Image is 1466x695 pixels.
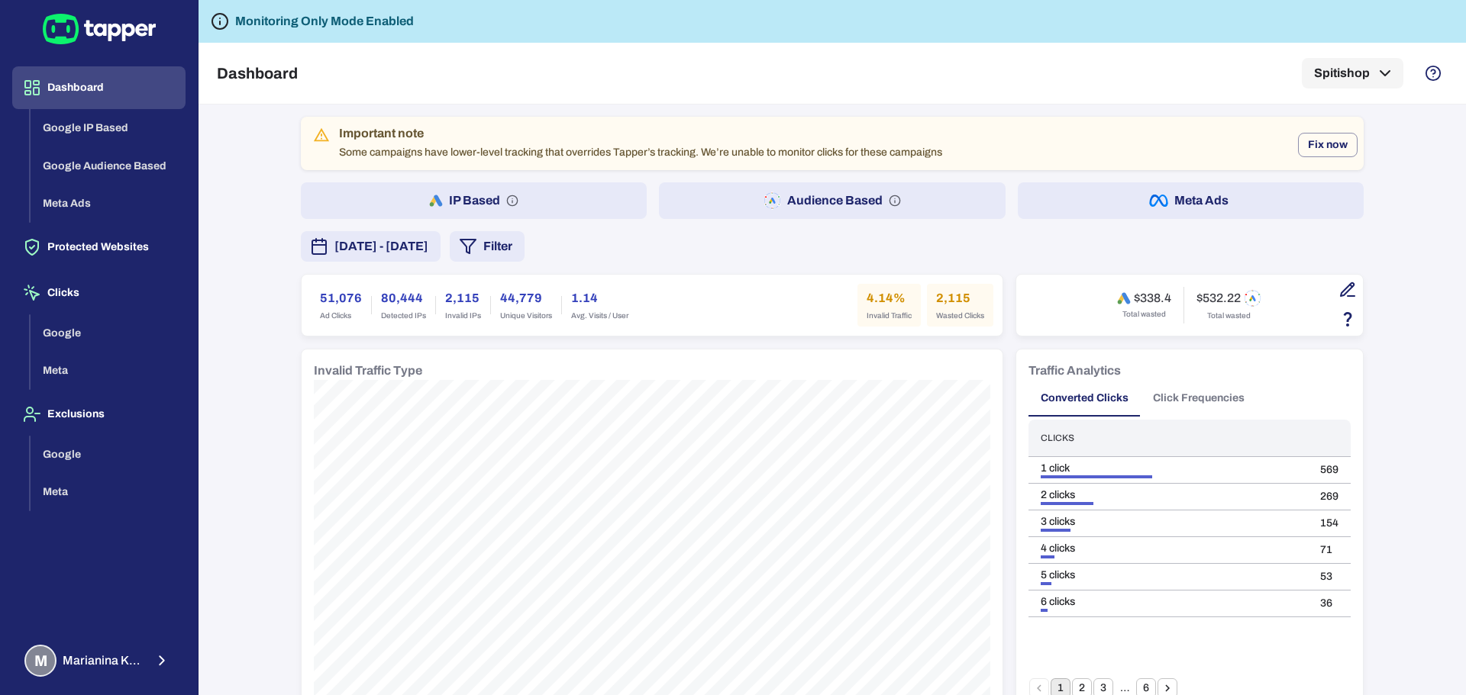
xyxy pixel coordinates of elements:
[1041,515,1296,529] div: 3 clicks
[12,66,186,109] button: Dashboard
[320,289,362,307] h6: 51,076
[1028,362,1121,380] h6: Traffic Analytics
[381,289,426,307] h6: 80,444
[12,407,186,420] a: Exclusions
[1115,681,1135,695] div: …
[301,231,441,262] button: [DATE] - [DATE]
[31,147,186,185] button: Google Audience Based
[31,352,186,390] button: Meta
[1308,457,1351,484] td: 569
[500,289,552,307] h6: 44,779
[1122,309,1166,320] span: Total wasted
[31,314,186,352] button: Google
[1308,564,1351,590] td: 53
[450,231,525,262] button: Filter
[1041,568,1296,582] div: 5 clicks
[12,639,186,683] button: MMarianina Karra
[31,196,186,209] a: Meta Ads
[445,310,481,321] span: Invalid IPs
[1141,380,1257,417] button: Click Frequencies
[314,362,422,380] h6: Invalid Traffic Type
[1335,306,1361,332] button: Estimation based on the quantity of invalid click x cost-per-click.
[867,289,912,307] h6: 4.14%
[1308,484,1351,510] td: 269
[31,363,186,376] a: Meta
[320,310,362,321] span: Ad Clicks
[12,272,186,314] button: Clicks
[1041,488,1296,502] div: 2 clicks
[31,121,186,134] a: Google IP Based
[31,185,186,223] button: Meta Ads
[506,195,518,207] svg: IP based: Search, Display, and Shopping.
[339,121,942,166] div: Some campaigns have lower-level tracking that overrides Tapper’s tracking. We’re unable to monito...
[301,182,647,219] button: IP Based
[31,446,186,459] a: Google
[571,289,628,307] h6: 1.14
[1298,133,1358,157] button: Fix now
[31,473,186,511] button: Meta
[936,310,984,321] span: Wasted Clicks
[1028,420,1308,457] th: Clicks
[571,310,628,321] span: Avg. Visits / User
[217,64,298,82] h5: Dashboard
[1134,291,1171,306] h6: $338.4
[659,182,1005,219] button: Audience Based
[1018,182,1364,219] button: Meta Ads
[1041,595,1296,609] div: 6 clicks
[31,158,186,171] a: Google Audience Based
[334,237,428,256] span: [DATE] - [DATE]
[1308,537,1351,564] td: 71
[1041,542,1296,555] div: 4 clicks
[381,310,426,321] span: Detected IPs
[867,310,912,321] span: Invalid Traffic
[12,285,186,298] a: Clicks
[31,109,186,147] button: Google IP Based
[500,310,552,321] span: Unique Visitors
[889,195,901,207] svg: Audience based: Search, Display, Shopping, Video Performance Max, Demand Generation
[1041,462,1296,475] div: 1 click
[12,80,186,93] a: Dashboard
[31,484,186,497] a: Meta
[211,12,229,31] svg: Tapper is not blocking any fraudulent activity for this domain
[1028,380,1141,417] button: Converted Clicks
[1302,58,1403,88] button: Spitishop
[1196,291,1241,306] h6: $532.22
[12,226,186,269] button: Protected Websites
[31,436,186,474] button: Google
[339,126,942,141] div: Important note
[31,325,186,338] a: Google
[445,289,481,307] h6: 2,115
[235,12,414,31] h6: Monitoring Only Mode Enabled
[12,240,186,253] a: Protected Websites
[1308,590,1351,617] td: 36
[1207,310,1251,321] span: Total wasted
[12,393,186,436] button: Exclusions
[24,645,57,677] div: M
[936,289,984,307] h6: 2,115
[63,653,144,668] span: Marianina Karra
[1308,510,1351,537] td: 154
